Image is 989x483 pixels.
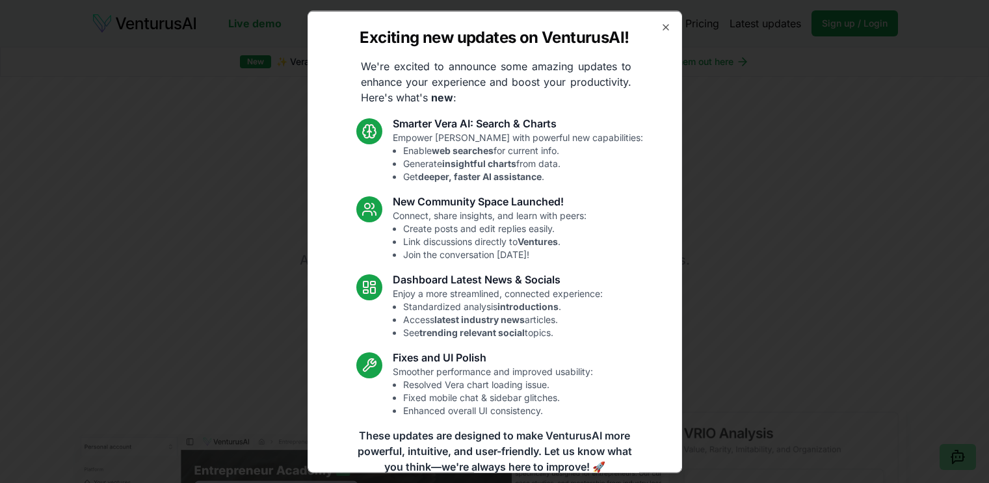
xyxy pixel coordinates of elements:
li: Standardized analysis . [403,300,603,313]
li: Access articles. [403,313,603,326]
strong: new [431,90,453,103]
li: Resolved Vera chart loading issue. [403,378,593,391]
h3: New Community Space Launched! [393,193,587,209]
strong: deeper, faster AI assistance [418,170,542,181]
li: See topics. [403,326,603,339]
strong: insightful charts [442,157,516,168]
h3: Dashboard Latest News & Socials [393,271,603,287]
li: Fixed mobile chat & sidebar glitches. [403,391,593,404]
li: Link discussions directly to . [403,235,587,248]
h3: Fixes and UI Polish [393,349,593,365]
li: Get . [403,170,643,183]
p: Smoother performance and improved usability: [393,365,593,417]
strong: Ventures [518,235,558,246]
h2: Exciting new updates on VenturusAI! [360,27,629,47]
p: Connect, share insights, and learn with peers: [393,209,587,261]
strong: latest industry news [434,313,525,324]
h3: Smarter Vera AI: Search & Charts [393,115,643,131]
p: Empower [PERSON_NAME] with powerful new capabilities: [393,131,643,183]
p: Enjoy a more streamlined, connected experience: [393,287,603,339]
strong: trending relevant social [419,326,525,337]
li: Enable for current info. [403,144,643,157]
p: We're excited to announce some amazing updates to enhance your experience and boost your producti... [350,58,642,105]
li: Generate from data. [403,157,643,170]
strong: web searches [432,144,494,155]
strong: introductions [497,300,559,311]
li: Enhanced overall UI consistency. [403,404,593,417]
p: These updates are designed to make VenturusAI more powerful, intuitive, and user-friendly. Let us... [349,427,640,474]
li: Create posts and edit replies easily. [403,222,587,235]
li: Join the conversation [DATE]! [403,248,587,261]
